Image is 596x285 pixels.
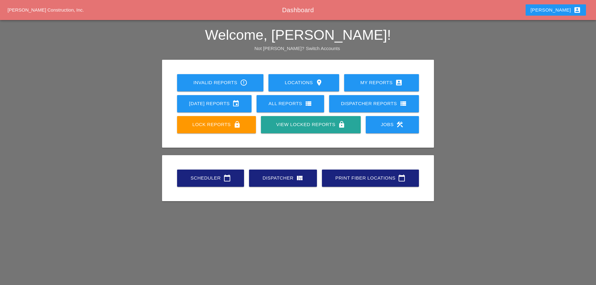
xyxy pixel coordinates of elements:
[296,174,303,182] i: view_quilt
[344,74,419,91] a: My Reports
[232,100,240,107] i: event
[261,116,360,133] a: View Locked Reports
[278,79,329,86] div: Locations
[187,174,234,182] div: Scheduler
[366,116,419,133] a: Jobs
[332,174,409,182] div: Print Fiber Locations
[254,46,304,51] span: Not [PERSON_NAME]?
[271,121,350,128] div: View Locked Reports
[187,100,242,107] div: [DATE] Reports
[233,121,241,128] i: lock
[322,170,419,187] a: Print Fiber Locations
[177,95,252,112] a: [DATE] Reports
[187,121,246,128] div: Lock Reports
[376,121,409,128] div: Jobs
[268,74,339,91] a: Locations
[329,95,419,112] a: Dispatcher Reports
[573,6,581,14] i: account_box
[315,79,323,86] i: location_on
[177,74,263,91] a: Invalid Reports
[257,95,324,112] a: All Reports
[396,121,404,128] i: construction
[282,7,314,13] span: Dashboard
[240,79,247,86] i: error_outline
[398,174,405,182] i: calendar_today
[531,6,581,14] div: [PERSON_NAME]
[338,121,345,128] i: lock
[305,100,312,107] i: view_list
[177,170,244,187] a: Scheduler
[259,174,307,182] div: Dispatcher
[395,79,403,86] i: account_box
[267,100,314,107] div: All Reports
[187,79,253,86] div: Invalid Reports
[177,116,256,133] a: Lock Reports
[400,100,407,107] i: view_list
[249,170,317,187] a: Dispatcher
[526,4,586,16] button: [PERSON_NAME]
[339,100,409,107] div: Dispatcher Reports
[306,46,340,51] a: Switch Accounts
[223,174,231,182] i: calendar_today
[8,7,84,13] a: [PERSON_NAME] Construction, Inc.
[354,79,409,86] div: My Reports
